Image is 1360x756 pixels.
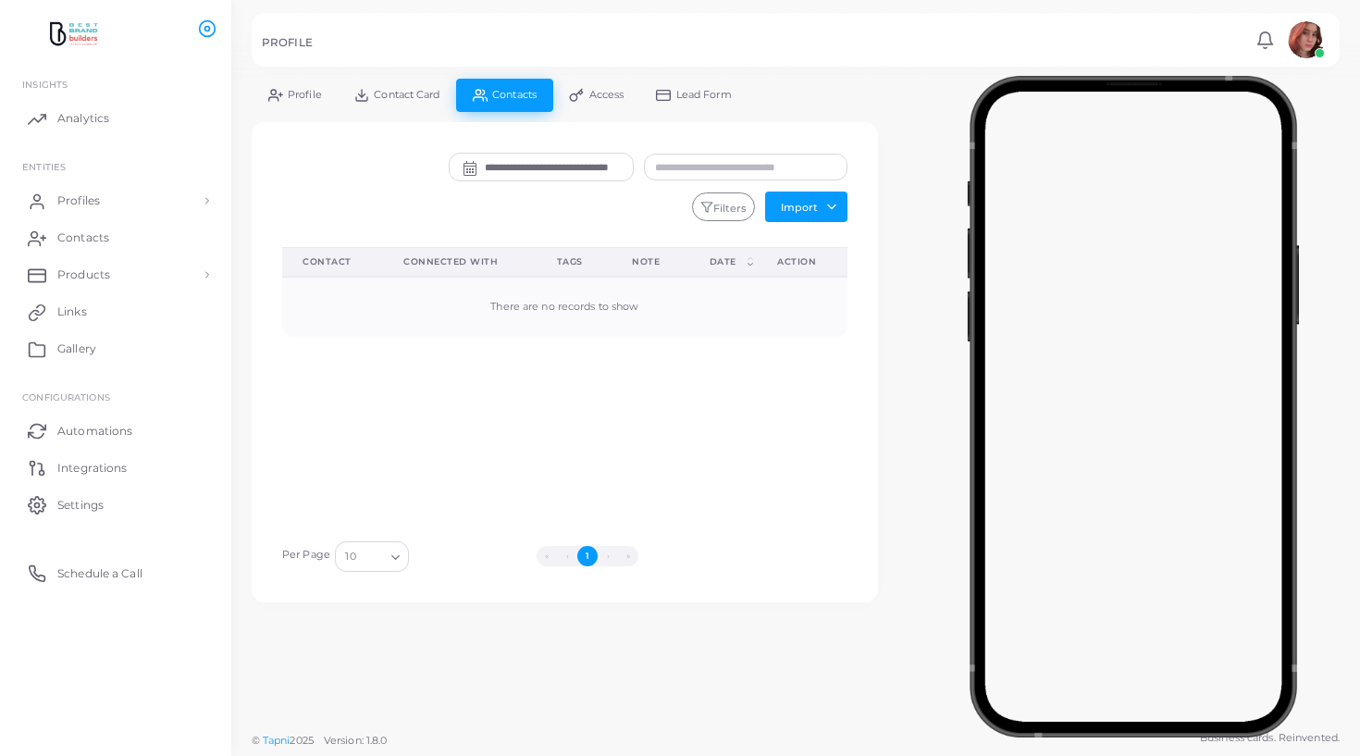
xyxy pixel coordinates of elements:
[589,90,624,100] span: Access
[632,255,669,268] div: Note
[282,548,330,563] label: Per Page
[14,449,217,486] a: Integrations
[22,79,68,90] span: INSIGHTS
[57,341,96,357] span: Gallery
[288,90,322,100] span: Profile
[252,733,387,749] span: ©
[414,546,760,566] ul: Pagination
[22,391,110,403] span: Configurations
[967,76,1299,737] img: phone-mock.b55596b7.png
[1288,21,1325,58] img: avatar
[262,36,313,49] h5: PROFILE
[57,110,109,127] span: Analytics
[710,255,745,268] div: Date
[14,554,217,591] a: Schedule a Call
[14,100,217,137] a: Analytics
[290,733,313,749] span: 2025
[14,293,217,330] a: Links
[777,255,826,268] div: action
[692,192,755,222] button: Filters
[335,541,409,571] div: Search for option
[492,90,537,100] span: Contacts
[14,219,217,256] a: Contacts
[17,18,119,52] img: logo
[403,255,515,268] div: Connected With
[1282,21,1329,58] a: avatar
[57,423,132,440] span: Automations
[303,255,363,268] div: Contact
[676,90,732,100] span: Lead Form
[57,460,127,477] span: Integrations
[22,161,66,172] span: ENTITIES
[374,90,439,100] span: Contact Card
[14,412,217,449] a: Automations
[324,734,388,747] span: Version: 1.8.0
[557,255,592,268] div: Tags
[345,548,355,567] span: 10
[14,486,217,523] a: Settings
[57,497,104,514] span: Settings
[57,266,110,283] span: Products
[14,330,217,367] a: Gallery
[263,734,291,747] a: Tapni
[303,300,827,315] div: There are no records to show
[765,192,847,221] button: Import
[358,547,385,567] input: Search for option
[577,546,598,566] button: Go to page 1
[57,192,100,209] span: Profiles
[57,565,142,582] span: Schedule a Call
[14,182,217,219] a: Profiles
[57,229,109,246] span: Contacts
[57,304,87,320] span: Links
[14,256,217,293] a: Products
